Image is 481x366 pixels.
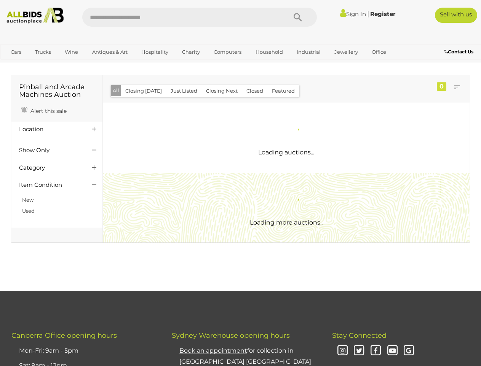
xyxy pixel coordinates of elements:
button: All [111,85,121,96]
span: Stay Connected [332,331,387,340]
h1: Pinball and Arcade Machines Auction [19,83,95,99]
li: Mon-Fri: 9am - 5pm [17,344,153,358]
i: Twitter [353,344,366,358]
span: Alert this sale [29,108,67,114]
a: Sell with us [435,8,477,23]
span: Loading more auctions.. [250,219,323,226]
a: Industrial [292,46,326,58]
span: Sydney Warehouse opening hours [172,331,290,340]
button: Just Listed [166,85,202,97]
a: Computers [209,46,246,58]
button: Featured [267,85,299,97]
a: Sign In [340,10,366,18]
h4: Location [19,126,80,133]
img: Allbids.com.au [3,8,67,24]
i: Instagram [336,344,349,358]
span: Loading auctions... [258,149,314,156]
a: Hospitality [136,46,173,58]
a: Office [367,46,391,58]
h4: Category [19,165,80,171]
button: Closing Next [201,85,242,97]
a: Contact Us [444,48,475,56]
i: Facebook [369,344,382,358]
u: Book an appointment [179,347,247,354]
a: Jewellery [329,46,363,58]
a: Alert this sale [19,104,69,116]
a: Wine [60,46,83,58]
button: Closing [DATE] [121,85,166,97]
a: Cars [6,46,26,58]
div: 0 [437,82,446,91]
a: Sports [6,58,31,71]
button: Search [279,8,317,27]
span: Canberra Office opening hours [11,331,117,340]
b: Contact Us [444,49,473,55]
a: Book an appointmentfor collection in [GEOGRAPHIC_DATA] [GEOGRAPHIC_DATA] [179,347,311,365]
h4: Item Condition [19,182,80,188]
button: Closed [242,85,268,97]
a: [GEOGRAPHIC_DATA] [35,58,99,71]
h4: Show Only [19,147,80,154]
a: Household [251,46,288,58]
a: New [22,197,34,203]
a: Charity [177,46,205,58]
i: Google [403,344,416,358]
a: Used [22,208,35,214]
a: Trucks [30,46,56,58]
a: Register [370,10,395,18]
span: | [367,10,369,18]
i: Youtube [386,344,399,358]
a: Antiques & Art [87,46,133,58]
